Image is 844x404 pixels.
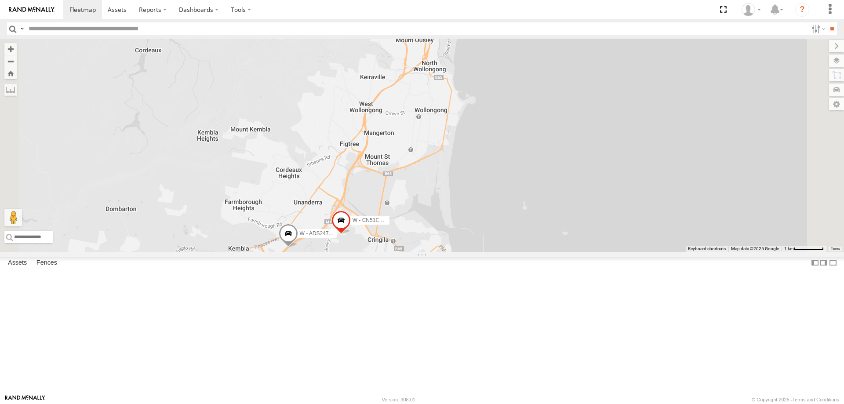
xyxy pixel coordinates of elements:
label: Map Settings [829,98,844,110]
label: Search Query [18,22,25,35]
a: Terms (opens in new tab) [831,247,840,251]
button: Zoom out [4,55,17,67]
span: Map data ©2025 Google [731,246,779,251]
label: Dock Summary Table to the Right [819,257,828,269]
img: rand-logo.svg [9,7,55,13]
div: Tye Clark [738,3,764,16]
a: Visit our Website [5,395,45,404]
button: Drag Pegman onto the map to open Street View [4,209,22,226]
button: Keyboard shortcuts [688,246,726,252]
label: Assets [4,257,31,269]
a: Terms and Conditions [793,397,839,402]
div: Version: 308.01 [382,397,415,402]
label: Dock Summary Table to the Left [811,257,819,269]
button: Zoom in [4,43,17,55]
div: © Copyright 2025 - [752,397,839,402]
button: Map Scale: 1 km per 64 pixels [782,246,826,252]
span: W - ADS247 - [PERSON_NAME] [300,230,377,236]
button: Zoom Home [4,67,17,79]
span: W - CN51ES - [PERSON_NAME] [353,217,431,223]
label: Fences [32,257,62,269]
span: 1 km [784,246,794,251]
i: ? [795,3,809,17]
label: Hide Summary Table [829,257,837,269]
label: Search Filter Options [808,22,827,35]
label: Measure [4,84,17,96]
